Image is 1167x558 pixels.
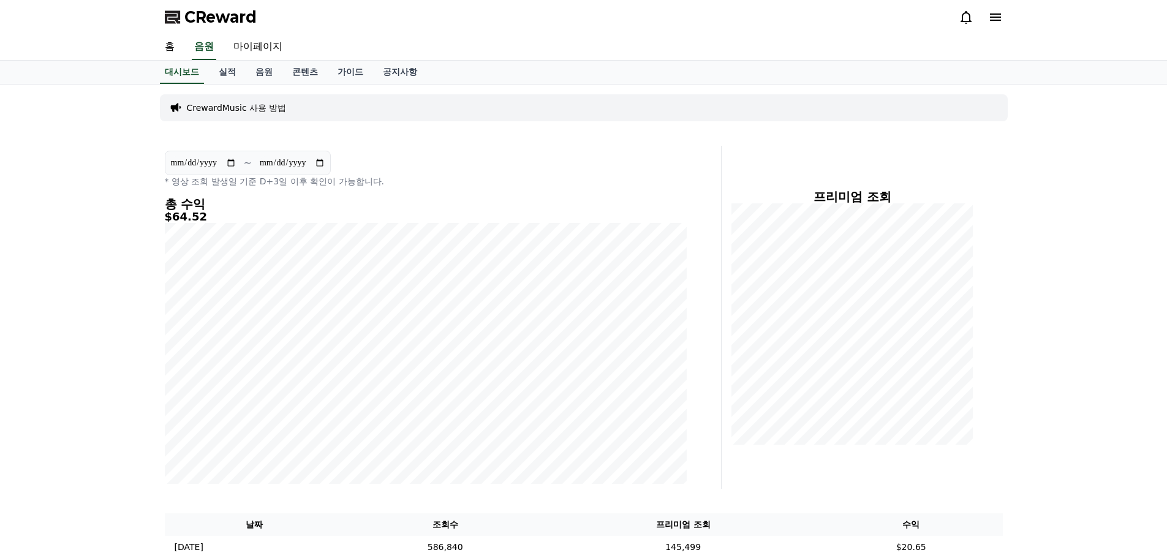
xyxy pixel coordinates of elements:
th: 조회수 [344,513,546,536]
a: CrewardMusic 사용 방법 [187,102,287,114]
th: 수익 [820,513,1003,536]
h4: 총 수익 [165,197,687,211]
p: * 영상 조회 발생일 기준 D+3일 이후 확인이 가능합니다. [165,175,687,187]
a: 음원 [192,34,216,60]
a: 공지사항 [373,61,427,84]
a: 마이페이지 [224,34,292,60]
a: 콘텐츠 [282,61,328,84]
a: 실적 [209,61,246,84]
th: 프리미엄 조회 [546,513,820,536]
a: 대시보드 [160,61,204,84]
a: 음원 [246,61,282,84]
a: 가이드 [328,61,373,84]
a: CReward [165,7,257,27]
h5: $64.52 [165,211,687,223]
p: [DATE] [175,541,203,554]
h4: 프리미엄 조회 [731,190,973,203]
a: 홈 [155,34,184,60]
th: 날짜 [165,513,344,536]
span: CReward [184,7,257,27]
p: ~ [244,156,252,170]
